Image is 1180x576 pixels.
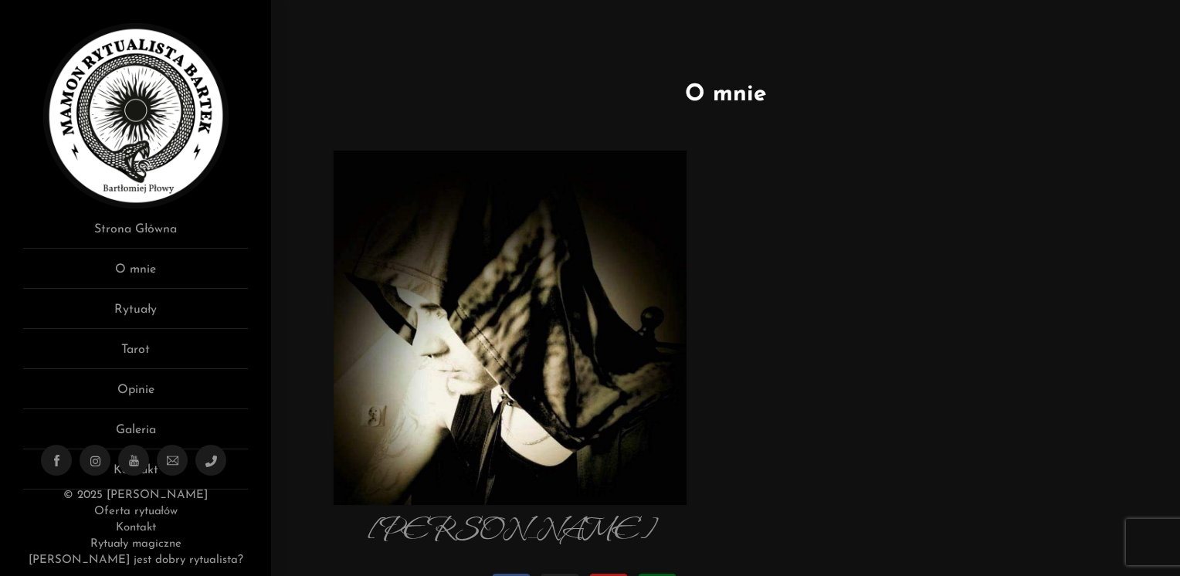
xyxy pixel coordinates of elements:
[23,421,248,449] a: Galeria
[94,506,178,517] a: Oferta rytuałów
[23,300,248,329] a: Rytuały
[23,260,248,289] a: O mnie
[294,77,1157,112] h1: O mnie
[302,505,717,557] p: [PERSON_NAME]
[23,220,248,249] a: Strona Główna
[29,554,243,566] a: [PERSON_NAME] jest dobry rytualista?
[23,341,248,369] a: Tarot
[23,381,248,409] a: Opinie
[43,23,229,208] img: Rytualista Bartek
[90,538,181,550] a: Rytuały magiczne
[116,522,156,534] a: Kontakt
